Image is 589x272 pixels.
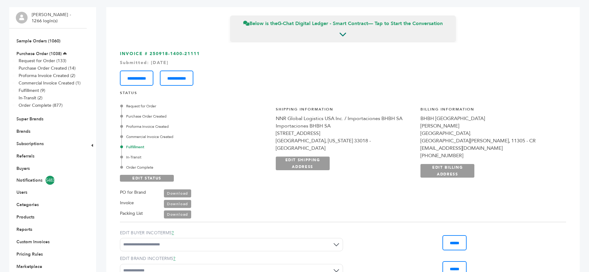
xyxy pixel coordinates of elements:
a: Categories [16,202,39,208]
a: Proforma Invoice Created (2) [19,73,75,79]
div: [PERSON_NAME] [420,122,559,130]
div: Order Complete [121,165,269,170]
a: Custom Invoices [16,239,50,245]
h4: Billing Information [420,107,559,115]
img: profile.png [16,12,28,24]
label: PO for Brand [120,189,146,196]
label: Invoice [120,199,134,207]
a: Order Complete (877) [19,102,63,108]
div: Importaciones BHBH SA [276,122,415,130]
a: Referrals [16,153,34,159]
div: BHBH [GEOGRAPHIC_DATA] [420,115,559,122]
a: Sample Orders (1060) [16,38,60,44]
a: In-Transit (2) [19,95,42,101]
a: Reports [16,227,32,232]
a: Download [164,189,191,197]
h4: Shipping Information [276,107,415,115]
a: Pricing Rules [16,251,43,257]
label: EDIT BUYER INCOTERMS [120,230,343,236]
a: Purchase Order Created (14) [19,65,76,71]
li: [PERSON_NAME] - 1266 login(s) [32,12,73,24]
a: Fulfillment (9) [19,88,45,93]
a: Notifications5483 [16,176,80,185]
a: Products [16,214,34,220]
a: Subscriptions [16,141,44,147]
a: ? [172,230,174,236]
div: Commercial Invoice Created [121,134,269,140]
div: Fulfillment [121,144,269,150]
span: Below is the — Tap to Start the Conversation [243,20,443,27]
div: [GEOGRAPHIC_DATA]. [420,130,559,137]
div: [PHONE_NUMBER] [420,152,559,159]
a: Download [164,210,191,218]
div: [GEOGRAPHIC_DATA], [US_STATE] 33018 - [GEOGRAPHIC_DATA] [276,137,415,152]
a: Commercial Invoice Created (1) [19,80,81,86]
a: Brands [16,128,30,134]
a: Super Brands [16,116,43,122]
a: Request for Order (133) [19,58,66,64]
a: EDIT BILLING ADDRESS [420,164,474,178]
a: Purchase Order (1038) [16,51,62,57]
div: In-Transit [121,154,269,160]
div: [EMAIL_ADDRESS][DOMAIN_NAME] [420,145,559,152]
strong: G-Chat Digital Ledger - Smart Contract [278,20,368,27]
a: EDIT SHIPPING ADDRESS [276,157,330,170]
div: Proforma Invoice Created [121,124,269,129]
a: ? [173,256,175,261]
a: Marketplace [16,264,42,270]
h3: INVOICE # 250918-1400-21111 [120,51,566,86]
div: [STREET_ADDRESS] [276,130,415,137]
div: Submitted: [DATE] [120,60,566,66]
div: Purchase Order Created [121,114,269,119]
label: EDIT BRAND INCOTERMS [120,256,343,262]
a: Users [16,189,27,195]
a: Buyers [16,166,30,171]
h4: STATUS [120,90,566,99]
span: 5483 [46,176,55,185]
a: EDIT STATUS [120,175,174,182]
div: Request for Order [121,103,269,109]
a: Download [164,200,191,208]
label: Packing List [120,210,143,217]
div: NNR Global Logistics USA Inc. / Importaciones BHBH SA [276,115,415,122]
div: [GEOGRAPHIC_DATA][PERSON_NAME], 11305 - CR [420,137,559,145]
